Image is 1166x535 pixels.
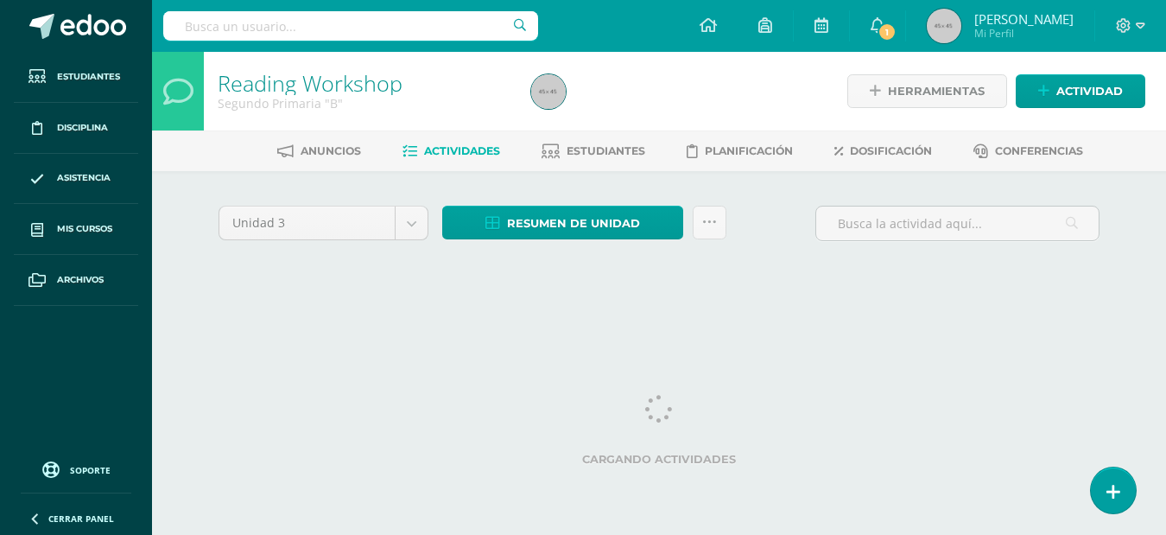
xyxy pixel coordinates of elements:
[531,74,566,109] img: 45x45
[57,273,104,287] span: Archivos
[163,11,538,41] input: Busca un usuario...
[14,52,138,103] a: Estudiantes
[232,207,382,239] span: Unidad 3
[14,255,138,306] a: Archivos
[995,144,1083,157] span: Conferencias
[219,453,1099,466] label: Cargando actividades
[888,75,985,107] span: Herramientas
[974,10,1074,28] span: [PERSON_NAME]
[218,95,510,111] div: Segundo Primaria 'B'
[424,144,500,157] span: Actividades
[878,22,897,41] span: 1
[402,137,500,165] a: Actividades
[974,26,1074,41] span: Mi Perfil
[14,103,138,154] a: Disciplina
[301,144,361,157] span: Anuncios
[14,154,138,205] a: Asistencia
[973,137,1083,165] a: Conferencias
[57,70,120,84] span: Estudiantes
[507,207,640,239] span: Resumen de unidad
[219,207,428,239] a: Unidad 3
[218,68,402,98] a: Reading Workshop
[927,9,961,43] img: 45x45
[57,121,108,135] span: Disciplina
[542,137,645,165] a: Estudiantes
[850,144,932,157] span: Dosificación
[442,206,683,239] a: Resumen de unidad
[57,222,112,236] span: Mis cursos
[847,74,1007,108] a: Herramientas
[57,171,111,185] span: Asistencia
[14,204,138,255] a: Mis cursos
[1056,75,1123,107] span: Actividad
[1016,74,1145,108] a: Actividad
[834,137,932,165] a: Dosificación
[48,513,114,525] span: Cerrar panel
[567,144,645,157] span: Estudiantes
[70,464,111,476] span: Soporte
[687,137,793,165] a: Planificación
[21,457,131,481] a: Soporte
[218,71,510,95] h1: Reading Workshop
[277,137,361,165] a: Anuncios
[705,144,793,157] span: Planificación
[816,207,1099,240] input: Busca la actividad aquí...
